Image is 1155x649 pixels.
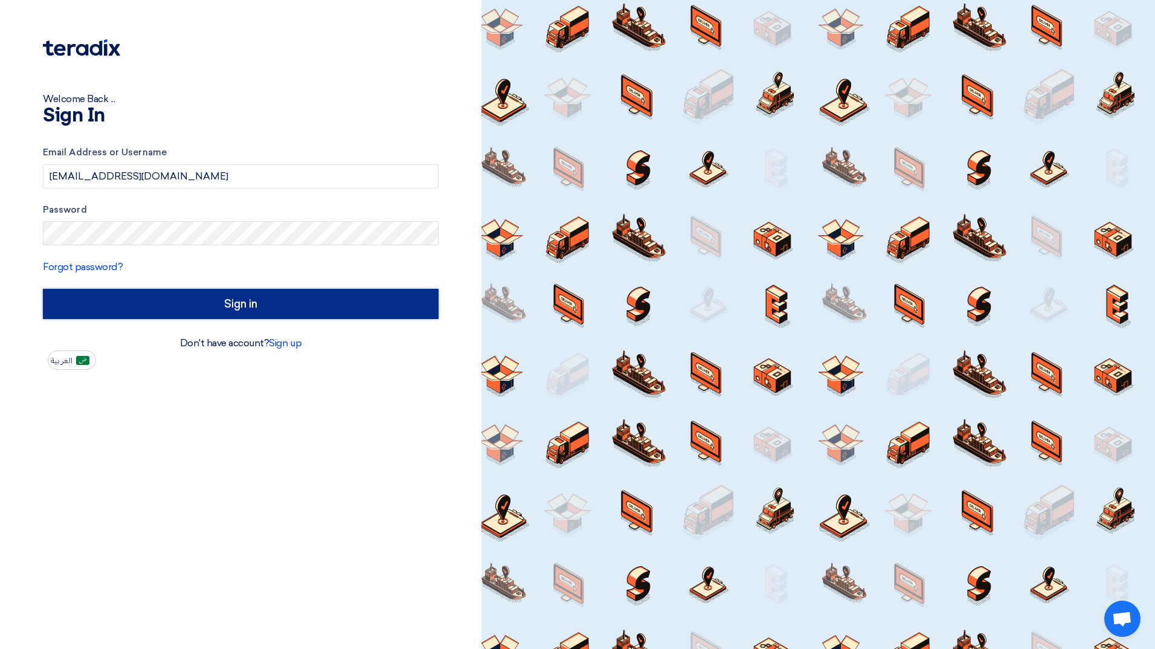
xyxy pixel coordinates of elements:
div: Welcome Back ... [43,92,439,106]
div: Open chat [1104,601,1141,637]
input: Sign in [43,289,439,319]
div: Don't have account? [43,336,439,350]
span: العربية [51,357,72,365]
img: ar-AR.png [76,356,89,365]
label: Email Address or Username [43,146,439,160]
input: Enter your business email or username [43,164,439,189]
img: Teradix logo [43,39,120,56]
label: Password [43,203,439,217]
a: Sign up [269,337,301,349]
h1: Sign In [43,106,439,126]
button: العربية [48,350,96,370]
a: Forgot password? [43,261,123,273]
